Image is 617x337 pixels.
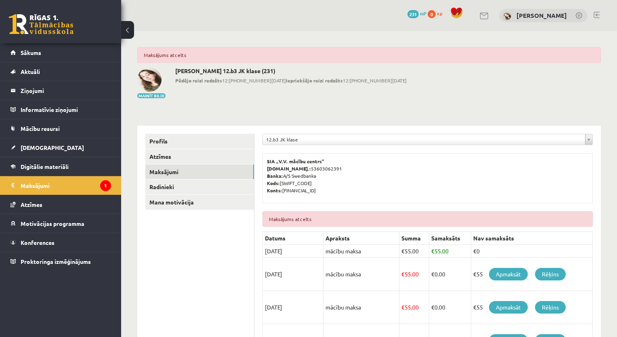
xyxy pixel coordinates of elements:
[286,77,343,84] b: Iepriekšējo reizi redzēts
[10,214,111,233] a: Motivācijas programma
[21,144,84,151] span: [DEMOGRAPHIC_DATA]
[407,10,419,18] span: 231
[263,245,323,258] td: [DATE]
[503,12,511,20] img: Kitija Priedoliņa
[10,100,111,119] a: Informatīvie ziņojumi
[145,179,254,194] a: Radinieki
[21,49,41,56] span: Sākums
[262,211,593,227] div: Maksājums atcelts
[137,93,166,98] button: Mainīt bildi
[401,303,405,311] span: €
[267,173,283,179] b: Banka:
[100,180,111,191] i: 1
[21,125,60,132] span: Mācību resursi
[10,119,111,138] a: Mācību resursi
[401,247,405,255] span: €
[266,134,582,145] span: 12.b3 JK klase
[263,134,592,145] a: 12.b3 JK klase
[21,176,111,195] legend: Maksājumi
[323,245,399,258] td: mācību maksa
[399,245,429,258] td: 55.00
[145,134,254,149] a: Profils
[10,195,111,214] a: Atzīmes
[407,10,426,17] a: 231 mP
[10,157,111,176] a: Digitālie materiāli
[429,245,471,258] td: 55.00
[267,180,280,186] b: Kods:
[145,149,254,164] a: Atzīmes
[437,10,442,17] span: xp
[516,11,567,19] a: [PERSON_NAME]
[21,81,111,100] legend: Ziņojumi
[267,158,325,164] b: SIA „V.V. mācību centrs”
[263,258,323,291] td: [DATE]
[323,232,399,245] th: Apraksts
[267,187,282,194] b: Konts:
[10,138,111,157] a: [DEMOGRAPHIC_DATA]
[175,77,222,84] b: Pēdējo reizi redzēts
[10,233,111,252] a: Konferences
[263,232,323,245] th: Datums
[267,165,311,172] b: [DOMAIN_NAME].:
[21,239,55,246] span: Konferences
[431,270,434,278] span: €
[429,232,471,245] th: Samaksāts
[145,195,254,210] a: Mana motivācija
[137,67,162,92] img: Kitija Priedoliņa
[21,220,84,227] span: Motivācijas programma
[10,43,111,62] a: Sākums
[471,258,593,291] td: €55
[431,247,434,255] span: €
[471,232,593,245] th: Nav samaksāts
[399,232,429,245] th: Summa
[21,163,69,170] span: Digitālie materiāli
[401,270,405,278] span: €
[399,291,429,324] td: 55.00
[429,291,471,324] td: 0.00
[21,201,42,208] span: Atzīmes
[267,158,588,194] p: 53603062391 A/S Swedbanka [SWIFT_CODE] [FINANCIAL_ID]
[471,291,593,324] td: €55
[10,252,111,271] a: Proktoringa izmēģinājums
[21,68,40,75] span: Aktuāli
[420,10,426,17] span: mP
[428,10,446,17] a: 0 xp
[175,67,407,74] h2: [PERSON_NAME] 12.b3 JK klase (231)
[21,258,91,265] span: Proktoringa izmēģinājums
[489,268,528,280] a: Apmaksāt
[471,245,593,258] td: €0
[429,258,471,291] td: 0.00
[323,258,399,291] td: mācību maksa
[428,10,436,18] span: 0
[9,14,73,34] a: Rīgas 1. Tālmācības vidusskola
[399,258,429,291] td: 55.00
[323,291,399,324] td: mācību maksa
[489,301,528,314] a: Apmaksāt
[175,77,407,84] span: 12:[PHONE_NUMBER][DATE] 12:[PHONE_NUMBER][DATE]
[10,176,111,195] a: Maksājumi1
[10,62,111,81] a: Aktuāli
[431,303,434,311] span: €
[535,268,566,280] a: Rēķins
[137,47,601,63] div: Maksājums atcelts
[10,81,111,100] a: Ziņojumi
[21,100,111,119] legend: Informatīvie ziņojumi
[263,291,323,324] td: [DATE]
[145,164,254,179] a: Maksājumi
[535,301,566,314] a: Rēķins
